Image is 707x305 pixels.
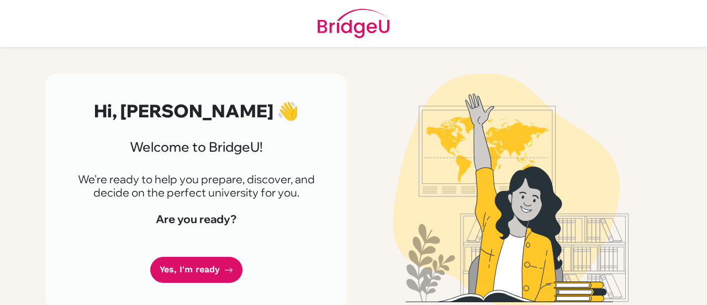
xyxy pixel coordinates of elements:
[72,100,320,121] h2: Hi, [PERSON_NAME] 👋
[72,139,320,155] h3: Welcome to BridgeU!
[72,213,320,226] h4: Are you ready?
[72,173,320,199] p: We're ready to help you prepare, discover, and decide on the perfect university for you.
[150,257,242,283] a: Yes, I'm ready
